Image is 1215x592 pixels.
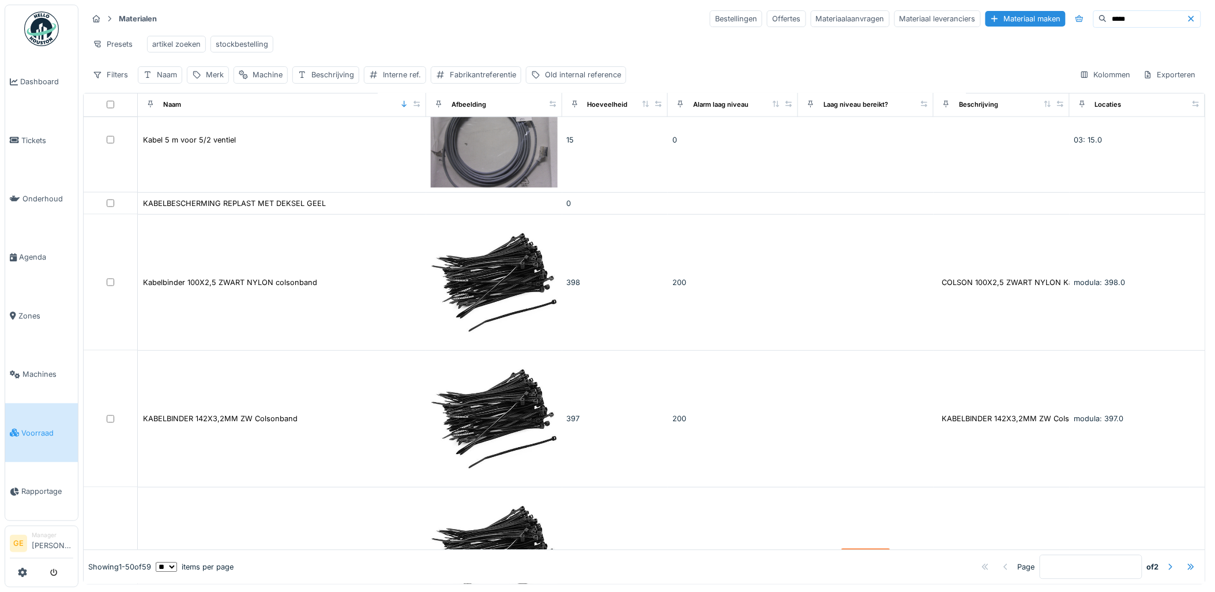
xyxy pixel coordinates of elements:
span: Rapportage [21,486,73,497]
span: modula: 397.0 [1074,414,1124,423]
div: Naam [163,100,181,110]
div: Beschrijving [311,69,354,80]
div: KABELBESCHERMING REPLAST MET DEKSEL GEEL [143,198,326,209]
div: stockbestelling [216,39,268,50]
div: Materiaalaanvragen [811,10,890,27]
span: 03: 15.0 [1074,136,1103,144]
div: Old internal reference [545,69,621,80]
a: Rapportage [5,462,78,520]
div: Alarm laag niveau [693,100,748,110]
div: Showing 1 - 50 of 59 [88,562,151,573]
div: Kabel 5 m voor 5/2 ventiel [143,134,236,145]
div: Bestellingen [710,10,762,27]
li: GE [10,535,27,552]
div: Afbeelding [452,100,486,110]
div: 0 [672,134,793,145]
div: KABELBINDER 142X3,2MM ZW Colsonband colson spa... [942,413,1144,424]
div: items per page [156,562,234,573]
a: Voorraad [5,403,78,462]
span: Zones [18,310,73,321]
div: 398 [567,277,664,288]
div: Offertes [767,10,806,27]
img: Kabelbinder 100X2,5 ZWART NYLON colsonband [431,219,557,346]
a: Dashboard [5,53,78,111]
div: Kolommen [1075,66,1136,83]
a: Machines [5,345,78,403]
div: 15 [567,134,664,145]
div: Hoeveelheid [588,100,628,110]
div: Materiaal maken [985,11,1066,27]
li: [PERSON_NAME] [32,531,73,556]
div: Materiaal leveranciers [894,10,981,27]
a: GE Manager[PERSON_NAME] [10,531,73,559]
div: artikel zoeken [152,39,201,50]
img: KABELBINDER 142X3,2MM ZW Colsonband [431,355,557,482]
div: 397 [567,413,664,424]
strong: Materialen [114,13,161,24]
div: 200 [672,413,793,424]
a: Onderhoud [5,170,78,228]
span: Agenda [19,252,73,263]
div: Interne ref. [383,69,421,80]
span: Onderhoud [22,193,73,204]
span: Machines [22,369,73,380]
strong: of 2 [1147,562,1159,573]
div: Presets [88,36,138,53]
div: Naam [157,69,177,80]
a: Zones [5,287,78,345]
div: 200 [672,277,793,288]
div: Locaties [1095,100,1122,110]
div: COLSON 100X2,5 ZWART NYLON Kabelbinder spanband... [942,277,1150,288]
div: Kabelbinder 100X2,5 ZWART NYLON colsonband [143,277,317,288]
div: Manager [32,531,73,539]
div: 0 [567,198,664,209]
div: Laag niveau bereikt? [823,100,888,110]
a: Agenda [5,228,78,286]
div: Machine [253,69,283,80]
span: Dashboard [20,76,73,87]
div: Filters [88,66,133,83]
img: Badge_color-CXgf-gQk.svg [24,12,59,46]
a: Tickets [5,111,78,169]
img: Kabel 5 m voor 5/2 ventiel [431,93,557,188]
div: Page [1018,562,1035,573]
div: Merk [206,69,224,80]
div: Fabrikantreferentie [450,69,516,80]
div: KABELBINDER 142X3,2MM ZW Colsonband [143,413,298,424]
span: Tickets [21,135,73,146]
div: Exporteren [1138,66,1201,83]
div: Beschrijving [959,100,998,110]
span: Voorraad [21,428,73,439]
span: modula: 398.0 [1074,278,1126,287]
